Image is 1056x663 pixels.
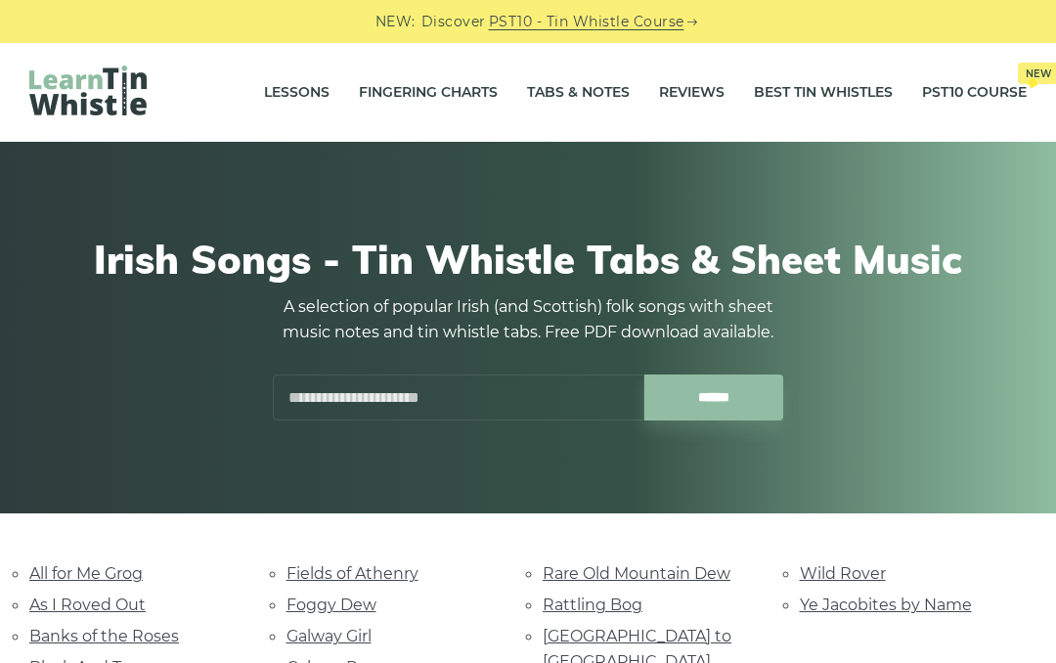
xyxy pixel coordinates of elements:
a: PST10 CourseNew [922,68,1027,117]
a: Lessons [264,68,330,117]
a: Tabs & Notes [527,68,630,117]
a: Fingering Charts [359,68,498,117]
a: Galway Girl [286,627,372,645]
a: Best Tin Whistles [754,68,893,117]
a: Foggy Dew [286,596,376,614]
a: Ye Jacobites by Name [800,596,972,614]
a: As I Roved Out [29,596,146,614]
a: Banks of the Roses [29,627,179,645]
a: Rattling Bog [543,596,642,614]
img: LearnTinWhistle.com [29,66,147,115]
p: A selection of popular Irish (and Scottish) folk songs with sheet music notes and tin whistle tab... [264,294,792,345]
a: Rare Old Mountain Dew [543,564,730,583]
a: Wild Rover [800,564,886,583]
a: All for Me Grog [29,564,143,583]
a: Fields of Athenry [286,564,418,583]
h1: Irish Songs - Tin Whistle Tabs & Sheet Music [39,236,1017,283]
a: Reviews [659,68,725,117]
